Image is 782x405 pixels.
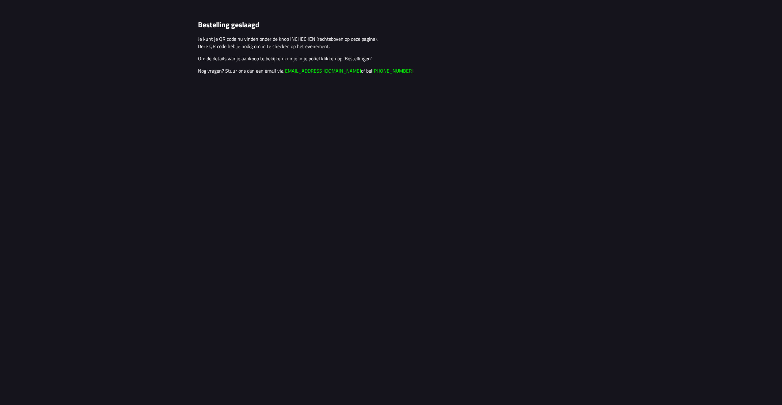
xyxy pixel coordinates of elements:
h1: Bestelling geslaagd [198,20,584,29]
p: Je kunt je QR code nu vinden onder de knop INCHECKEN (rechtsboven op deze pagina). Deze QR code h... [198,35,584,50]
a: [PHONE_NUMBER] [372,67,413,74]
a: [EMAIL_ADDRESS][DOMAIN_NAME] [283,67,361,74]
p: Om de details van je aankoop te bekijken kun je in je pofiel klikken op ‘Bestellingen’. [198,55,584,62]
p: Nog vragen? Stuur ons dan een email via of bel [198,67,584,74]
